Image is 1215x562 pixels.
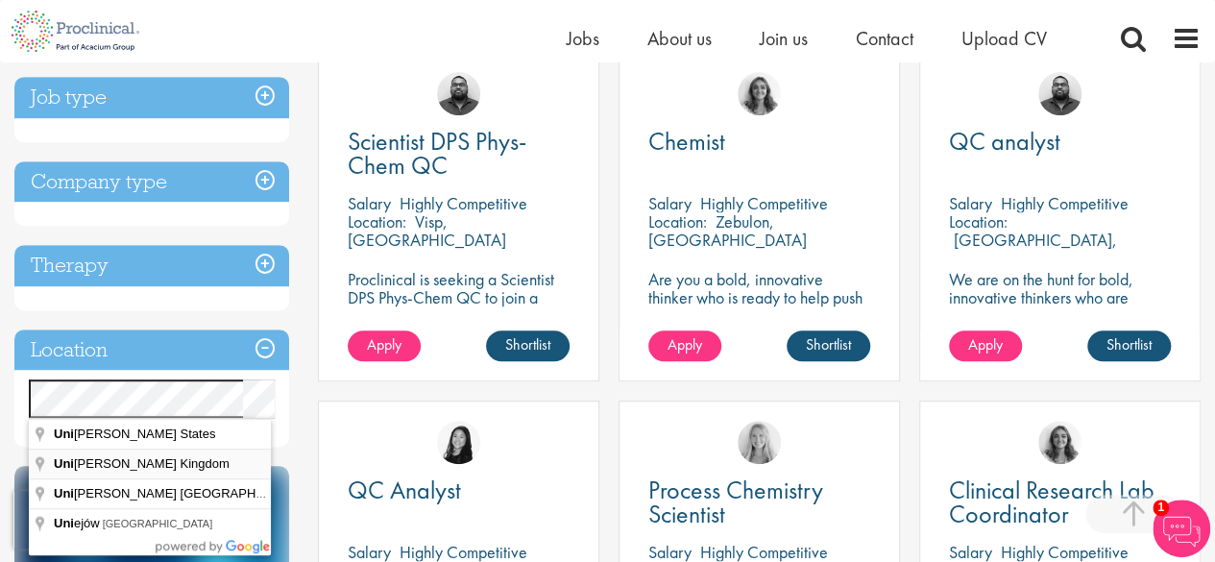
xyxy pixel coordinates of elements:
[103,518,213,529] span: [GEOGRAPHIC_DATA]
[648,210,807,251] p: Zebulon, [GEOGRAPHIC_DATA]
[14,161,289,203] h3: Company type
[856,26,913,51] a: Contact
[1087,330,1171,361] a: Shortlist
[949,130,1171,154] a: QC analyst
[949,474,1154,530] span: Clinical Research Lab Coordinator
[949,192,992,214] span: Salary
[949,330,1022,361] a: Apply
[437,72,480,115] img: Ashley Bennett
[949,478,1171,526] a: Clinical Research Lab Coordinator
[1153,500,1169,516] span: 1
[54,486,313,501] span: [PERSON_NAME] [GEOGRAPHIC_DATA]
[14,245,289,286] h3: Therapy
[787,330,870,361] a: Shortlist
[348,330,421,361] a: Apply
[949,125,1060,158] span: QC analyst
[54,486,74,501] span: Uni
[949,210,1008,232] span: Location:
[648,130,870,154] a: Chemist
[760,26,808,51] a: Join us
[13,491,259,549] iframe: reCAPTCHA
[348,210,506,251] p: Visp, [GEOGRAPHIC_DATA]
[54,427,218,441] span: [PERSON_NAME] States
[486,330,570,361] a: Shortlist
[648,478,870,526] a: Process Chemistry Scientist
[367,334,401,354] span: Apply
[14,77,289,118] h3: Job type
[54,456,232,471] span: [PERSON_NAME] Kingdom
[648,474,823,530] span: Process Chemistry Scientist
[348,130,570,178] a: Scientist DPS Phys-Chem QC
[648,192,692,214] span: Salary
[968,334,1003,354] span: Apply
[54,516,103,530] span: ejów
[54,427,74,441] span: Uni
[54,456,74,471] span: Uni
[949,270,1171,361] p: We are on the hunt for bold, innovative thinkers who are ready to help push the boundaries of sci...
[647,26,712,51] a: About us
[738,72,781,115] img: Jackie Cerchio
[1001,192,1129,214] p: Highly Competitive
[348,210,406,232] span: Location:
[1038,421,1081,464] img: Jackie Cerchio
[648,125,725,158] span: Chemist
[738,421,781,464] img: Shannon Briggs
[54,516,74,530] span: Uni
[1153,500,1210,557] img: Chatbot
[1038,72,1081,115] img: Ashley Bennett
[648,270,870,361] p: Are you a bold, innovative thinker who is ready to help push the boundaries of science and make a...
[949,229,1117,269] p: [GEOGRAPHIC_DATA], [GEOGRAPHIC_DATA]
[348,474,461,506] span: QC Analyst
[14,330,289,371] h3: Location
[700,192,828,214] p: Highly Competitive
[648,210,707,232] span: Location:
[348,478,570,502] a: QC Analyst
[400,192,527,214] p: Highly Competitive
[348,125,526,182] span: Scientist DPS Phys-Chem QC
[567,26,599,51] a: Jobs
[668,334,702,354] span: Apply
[961,26,1047,51] a: Upload CV
[348,192,391,214] span: Salary
[648,330,721,361] a: Apply
[437,421,480,464] img: Numhom Sudsok
[348,270,570,325] p: Proclinical is seeking a Scientist DPS Phys-Chem QC to join a team in [GEOGRAPHIC_DATA]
